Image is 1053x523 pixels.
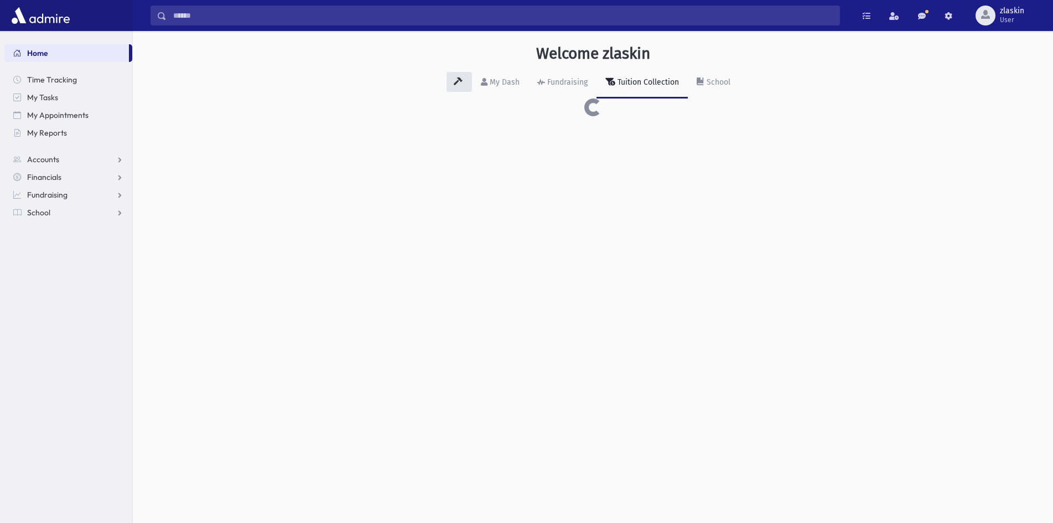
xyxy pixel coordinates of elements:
span: User [1000,15,1024,24]
a: My Reports [4,124,132,142]
span: Financials [27,172,61,182]
h3: Welcome zlaskin [536,44,650,63]
img: AdmirePro [9,4,72,27]
a: Fundraising [528,68,596,99]
div: My Dash [487,77,520,87]
a: My Dash [472,68,528,99]
a: My Tasks [4,89,132,106]
a: Time Tracking [4,71,132,89]
a: School [4,204,132,221]
span: Home [27,48,48,58]
div: School [704,77,730,87]
span: My Appointments [27,110,89,120]
a: Financials [4,168,132,186]
span: Fundraising [27,190,68,200]
span: zlaskin [1000,7,1024,15]
a: Tuition Collection [596,68,688,99]
input: Search [167,6,839,25]
span: Accounts [27,154,59,164]
span: Time Tracking [27,75,77,85]
div: Fundraising [545,77,588,87]
a: Accounts [4,151,132,168]
a: Home [4,44,129,62]
a: School [688,68,739,99]
a: My Appointments [4,106,132,124]
div: Tuition Collection [615,77,679,87]
span: School [27,208,50,218]
span: My Reports [27,128,67,138]
a: Fundraising [4,186,132,204]
span: My Tasks [27,92,58,102]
